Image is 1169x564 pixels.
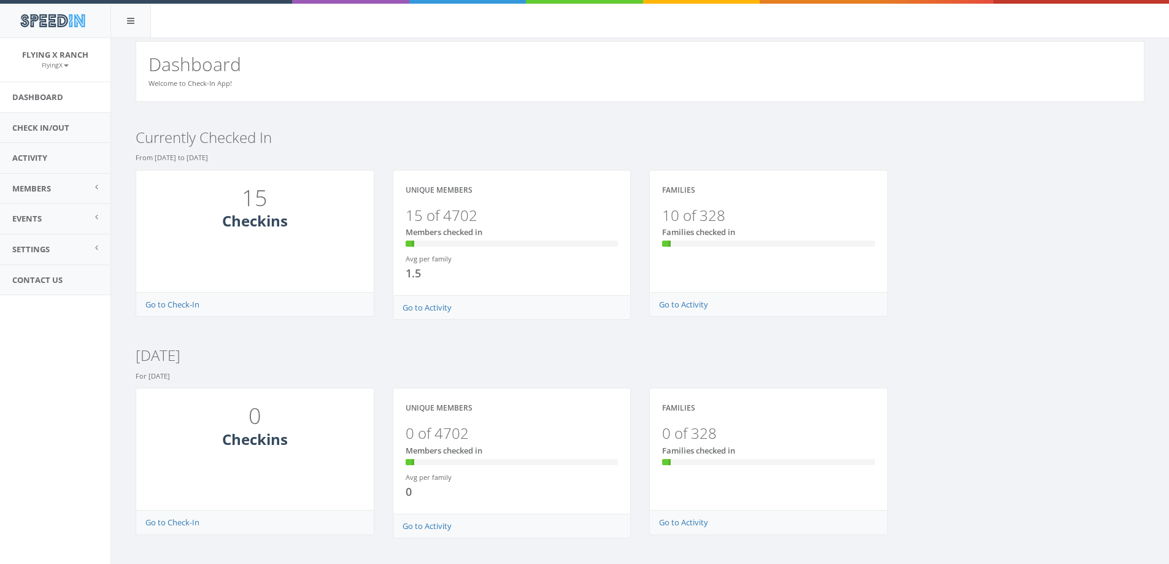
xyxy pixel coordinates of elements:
small: Welcome to Check-In App! [149,79,232,88]
a: Go to Activity [403,302,452,313]
span: Members checked in [406,445,482,456]
small: From [DATE] to [DATE] [136,153,208,162]
a: FlyingX [42,59,69,70]
a: Go to Check-In [145,299,199,310]
h3: 15 of 4702 [406,207,619,223]
span: Flying X Ranch [22,49,88,60]
h3: Checkins [149,431,361,447]
h3: Checkins [149,213,361,229]
h3: 0 of 4702 [406,425,619,441]
h4: 1.5 [406,268,503,280]
h2: Dashboard [149,54,1132,74]
small: Avg per family [406,254,452,263]
h4: Families [662,404,695,412]
h4: Unique Members [406,186,473,194]
span: Events [12,213,42,224]
span: Members checked in [406,226,482,238]
a: Go to Activity [659,517,708,528]
img: speedin_logo.png [14,9,91,32]
span: Members [12,183,51,194]
h1: 15 [152,186,358,211]
h4: 0 [406,486,503,498]
h4: Families [662,186,695,194]
a: Go to Check-In [145,517,199,528]
small: Avg per family [406,473,452,482]
span: Settings [12,244,50,255]
small: FlyingX [42,61,69,69]
h3: [DATE] [136,347,1144,363]
a: Go to Activity [403,520,452,531]
a: Go to Activity [659,299,708,310]
h3: Currently Checked In [136,129,1144,145]
h4: Unique Members [406,404,473,412]
span: Families checked in [662,226,735,238]
span: Families checked in [662,445,735,456]
h1: 0 [152,404,358,428]
h3: 0 of 328 [662,425,875,441]
h3: 10 of 328 [662,207,875,223]
span: Contact Us [12,274,63,285]
small: For [DATE] [136,371,170,381]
